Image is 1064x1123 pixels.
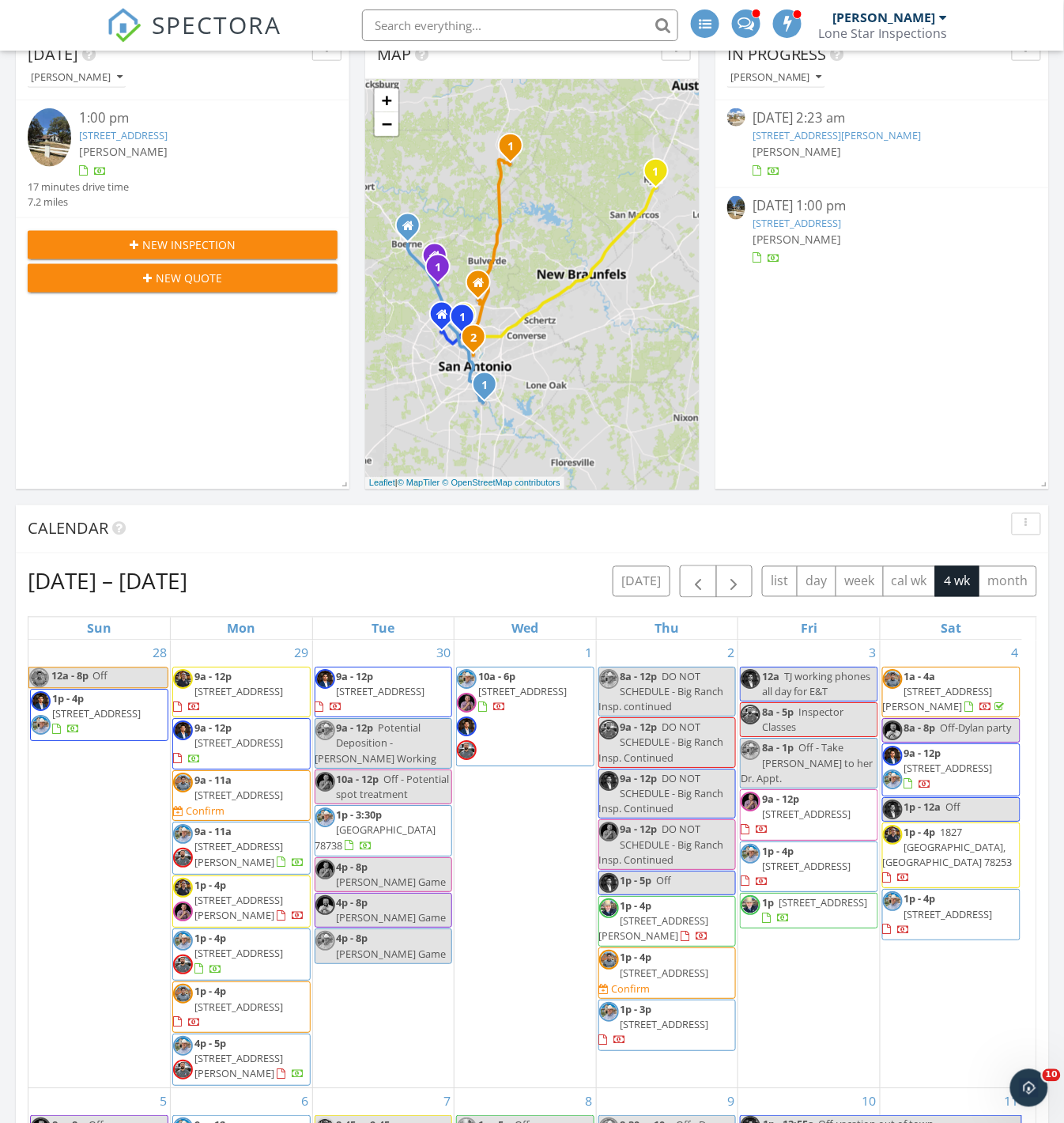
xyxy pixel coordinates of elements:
a: 4p - 5p [STREET_ADDRESS][PERSON_NAME] [194,1037,304,1081]
a: © MapTiler [398,478,440,488]
span: [STREET_ADDRESS][PERSON_NAME] [194,840,283,869]
span: DO NOT SCHEDULE - Big Ranch Insp. Continued [599,772,724,816]
span: 12a [762,670,779,684]
td: Go to October 1, 2025 [455,641,597,1089]
a: Tuesday [368,618,398,640]
span: [STREET_ADDRESS] [762,860,851,874]
img: jason_new_hs.png [883,892,903,912]
img: cf3a9759.jpeg [457,694,477,713]
span: 8a - 8p [904,721,936,735]
a: Confirm [599,982,651,997]
a: 1p - 3:30p [GEOGRAPHIC_DATA] 78738 [315,806,453,857]
span: Inspector Classes [762,705,843,735]
img: cf3a9759.jpeg [315,773,335,792]
a: 1a - 4a [STREET_ADDRESS][PERSON_NAME] [883,670,1008,714]
a: SPECTORA [107,21,282,55]
span: [STREET_ADDRESS][PERSON_NAME] [194,894,283,923]
span: 9a - 12p [621,772,658,786]
img: fsp_5833edit.jpg [173,1061,193,1080]
span: [STREET_ADDRESS] [904,762,993,776]
a: Go to October 10, 2025 [859,1089,880,1114]
img: evan_headshot_copy.jpg [173,879,193,898]
a: 4p - 5p [STREET_ADDRESS][PERSON_NAME] [172,1034,311,1087]
img: circle_jesus_.png [173,773,193,793]
img: 9560867%2Freports%2F912be53b-d62e-4f2b-98bb-c9d97338aab9%2Fcover_photos%2Frz4kd8H55QXmtCdLiyHo%2F... [28,108,71,167]
img: evan_headshot_copy.jpg [883,826,903,845]
div: 7.2 miles [28,195,129,210]
a: 1p - 4p [STREET_ADDRESS] [194,932,283,976]
span: 1p - 3:30p [337,808,383,822]
img: circle_jesus_.png [883,670,903,690]
a: Go to October 5, 2025 [157,1089,170,1114]
span: [STREET_ADDRESS] [194,947,283,961]
button: month [979,566,1037,597]
div: 10323 Munoz Mnr, San Antonio, TX 78214 [485,384,494,394]
img: evan_headshot_copy.jpg [173,670,193,690]
a: 9a - 11a [STREET_ADDRESS][PERSON_NAME] [172,822,311,875]
span: [STREET_ADDRESS] [194,1000,283,1015]
a: Go to September 30, 2025 [433,641,454,666]
div: Confirm [612,983,651,996]
img: fsp_5833edit.jpg [599,720,619,740]
span: New Inspection [142,236,236,253]
img: jason_new_hs.png [173,1037,193,1057]
a: 1p - 4p [STREET_ADDRESS] [882,890,1021,941]
span: 1p - 4p [762,845,794,859]
span: 8a - 5p [762,705,794,720]
a: Go to October 1, 2025 [583,641,596,666]
a: 1p - 4p [STREET_ADDRESS] [172,929,311,981]
a: 1p - 4p [STREET_ADDRESS][PERSON_NAME] [194,879,304,923]
span: [PERSON_NAME] [753,144,842,159]
img: fsp_5833edit.jpg [741,705,760,725]
div: [PERSON_NAME] [31,72,123,83]
span: New Quote [156,270,222,286]
a: 1p - 4p [STREET_ADDRESS][PERSON_NAME] [599,899,709,943]
img: headshotbluesuit.jpeg [315,670,335,690]
a: Go to September 29, 2025 [292,641,312,666]
a: 1p - 4p 1827 [GEOGRAPHIC_DATA], [GEOGRAPHIC_DATA] 78253 [883,826,1013,886]
span: 1p - 5p [621,874,652,888]
span: Off [946,800,961,815]
span: [STREET_ADDRESS] [478,685,567,699]
span: 10a - 6p [478,670,515,684]
div: | [365,477,564,490]
a: 1p - 4p [STREET_ADDRESS][PERSON_NAME] [598,897,737,948]
a: 10a - 6p [STREET_ADDRESS] [478,670,567,714]
span: TJ working phones all day for E&T [762,670,870,699]
span: [PERSON_NAME] [79,144,168,159]
img: fsp_5833edit.jpg [173,955,193,975]
a: 1p - 4p [STREET_ADDRESS] [52,692,141,736]
td: Go to October 2, 2025 [596,641,738,1089]
a: Go to October 11, 2025 [1002,1089,1022,1114]
span: 12a - 8p [51,668,89,688]
img: cf3a9765.jpeg [315,896,335,916]
a: 9a - 11a [STREET_ADDRESS] [194,773,283,803]
img: headshotbluesuit.jpeg [599,874,619,894]
a: 1p - 4p [STREET_ADDRESS][PERSON_NAME] [172,876,311,928]
a: Go to October 9, 2025 [724,1089,738,1114]
span: 9a - 12p [904,747,941,761]
td: Go to September 28, 2025 [28,641,171,1089]
i: 2 [470,333,477,344]
span: [STREET_ADDRESS] [621,1018,709,1032]
span: [PERSON_NAME] Game [337,911,447,925]
iframe: Intercom live chat [1010,1069,1048,1107]
span: [PERSON_NAME] Game [337,947,447,962]
button: list [762,566,798,597]
a: Go to October 4, 2025 [1009,641,1022,666]
a: Go to October 6, 2025 [299,1089,312,1114]
img: jason_new_hs.png [315,808,335,828]
td: Go to September 29, 2025 [171,641,313,1089]
img: cf3a9759.jpeg [173,902,193,922]
span: [GEOGRAPHIC_DATA] 78738 [315,823,436,853]
a: 9a - 12p [STREET_ADDRESS] [173,721,283,766]
i: 1 [481,380,488,391]
span: [STREET_ADDRESS] [52,707,141,721]
h2: [DATE] – [DATE] [28,565,187,597]
button: Next [716,565,753,598]
img: headshotbluesuit.jpeg [883,747,903,766]
span: 8a - 1p [762,741,794,755]
div: 7207 Hovingham, San Antonio, TX 78257 [438,267,447,276]
span: 9a - 12p [621,822,658,837]
span: Potential Deposition - [PERSON_NAME] Working [315,721,437,766]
